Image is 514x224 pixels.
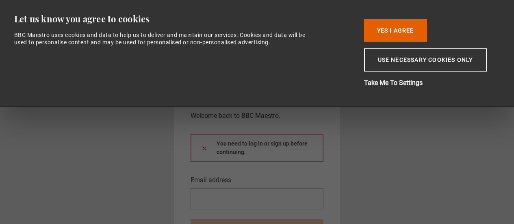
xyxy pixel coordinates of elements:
[14,31,318,46] div: BBC Maestro uses cookies and data to help us to deliver and maintain our services. Cookies and da...
[364,78,491,88] button: Take Me To Settings
[364,19,427,42] button: Yes I Agree
[191,175,231,185] label: Email address
[364,48,487,72] button: Use necessary cookies only
[14,13,351,25] div: Let us know you agree to cookies
[191,134,323,162] div: You need to log in or sign up before continuing.
[191,111,323,121] p: Welcome back to BBC Maestro.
